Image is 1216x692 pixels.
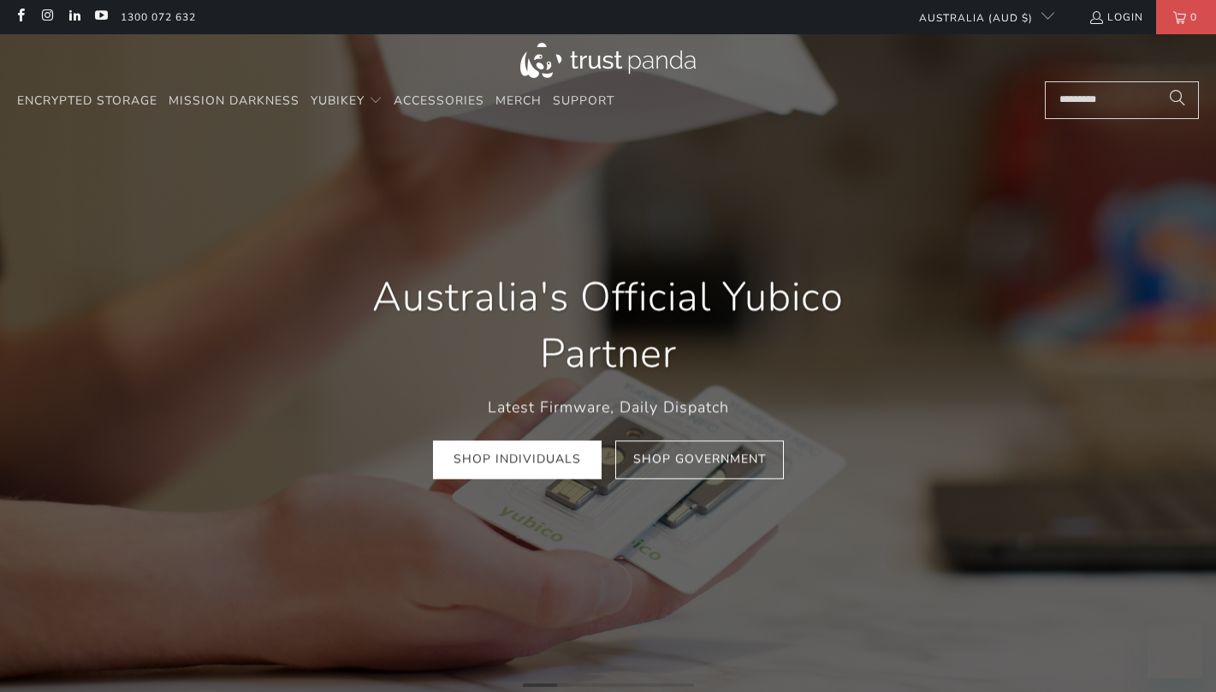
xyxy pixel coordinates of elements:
[1088,8,1143,27] a: Login
[311,92,365,109] span: YubiKey
[67,10,81,24] a: Trust Panda Australia on LinkedIn
[326,269,891,382] h1: Australia's Official Yubico Partner
[557,683,591,687] li: Page dot 2
[553,92,614,109] span: Support
[169,92,300,109] span: Mission Darkness
[591,683,626,687] li: Page dot 3
[394,92,484,109] span: Accessories
[495,92,542,109] span: Merch
[433,441,602,480] a: Shop Individuals
[121,8,196,27] a: 1300 072 632
[17,92,157,109] span: Encrypted Storage
[394,81,484,122] a: Accessories
[39,10,54,24] a: Trust Panda Australia on Instagram
[17,81,157,122] a: Encrypted Storage
[523,683,557,687] li: Page dot 1
[326,395,891,420] p: Latest Firmware, Daily Dispatch
[311,81,383,122] summary: YubiKey
[17,81,614,122] nav: Translation missing: en.navigation.header.main_nav
[1148,623,1202,678] iframe: Button to launch messaging window
[93,10,108,24] a: Trust Panda Australia on YouTube
[615,441,784,480] a: Shop Government
[1156,81,1199,119] button: Search
[660,683,694,687] li: Page dot 5
[169,81,300,122] a: Mission Darkness
[1045,81,1199,119] input: Search...
[495,81,542,122] a: Merch
[13,10,27,24] a: Trust Panda Australia on Facebook
[520,43,696,78] img: Trust Panda Australia
[553,81,614,122] a: Support
[626,683,660,687] li: Page dot 4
